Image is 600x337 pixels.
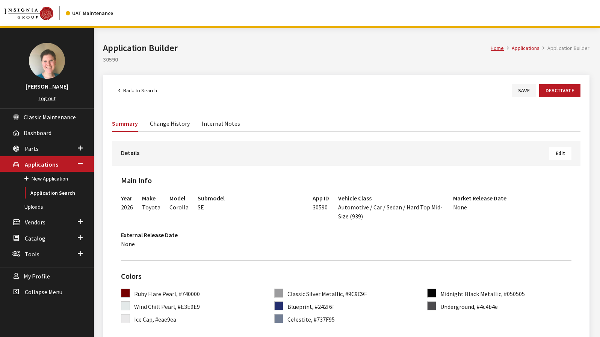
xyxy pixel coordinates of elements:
[24,129,51,137] span: Dashboard
[345,290,367,298] span: #9C9C9E
[5,6,66,20] a: Insignia Group logo
[169,194,189,203] h3: Model
[453,194,506,203] h3: Market Release Date
[142,194,160,203] h3: Make
[314,316,335,323] span: #737F95
[29,43,65,79] img: Janelle Crocker-Krause
[24,113,76,121] span: Classic Maintenance
[440,303,476,310] span: Underground,
[549,147,571,160] button: Edit Details
[338,194,444,203] h3: Vehicle Class
[112,84,163,97] a: Back to Search
[121,271,571,282] h2: Colors
[25,288,62,296] span: Collapse Menu
[25,161,58,168] span: Applications
[313,194,329,203] h3: App ID
[477,303,498,310] span: #4c4b4e
[121,203,133,211] span: 2026
[150,115,190,131] a: Change History
[39,95,56,102] a: Log out
[121,230,178,239] h3: External Release Date
[491,45,504,51] a: Home
[121,147,571,160] h3: Details
[8,82,86,91] h3: [PERSON_NAME]
[179,290,200,298] span: #740000
[134,290,178,298] span: Ruby Flare Pearl,
[540,44,589,52] li: Application Builder
[512,84,536,97] button: Save
[504,44,540,52] li: Applications
[103,55,589,64] h2: 30590
[287,316,313,323] span: Celestite,
[24,272,50,280] span: My Profile
[539,84,580,97] button: Deactivate
[178,303,200,310] span: #E3E9E9
[198,194,304,203] h3: Submodel
[202,115,240,131] a: Internal Notes
[287,303,314,310] span: Blueprint,
[315,303,334,310] span: #242f6f
[338,203,443,220] span: Automotive / Car / Sedan / Hard Top Mid-Size (939)
[103,41,491,55] h1: Application Builder
[313,203,328,211] span: 30590
[121,175,571,186] h2: Main Info
[440,290,503,298] span: Midnight Black Metallic,
[504,290,525,298] span: #050505
[25,235,45,242] span: Catalog
[66,9,113,17] div: UAT Maintenance
[121,194,133,203] h3: Year
[287,290,344,298] span: Classic Silver Metallic,
[198,203,204,211] span: SE
[112,115,138,132] a: Summary
[134,316,154,323] span: Ice Cap,
[121,240,135,248] span: None
[25,145,39,152] span: Parts
[25,219,45,226] span: Vendors
[155,316,176,323] span: #eae9ea
[142,203,160,211] span: Toyota
[453,203,467,211] span: None
[5,7,53,20] img: Catalog Maintenance
[25,250,39,258] span: Tools
[556,150,565,156] span: Edit
[134,303,177,310] span: Wind Chill Pearl,
[169,203,189,211] span: Corolla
